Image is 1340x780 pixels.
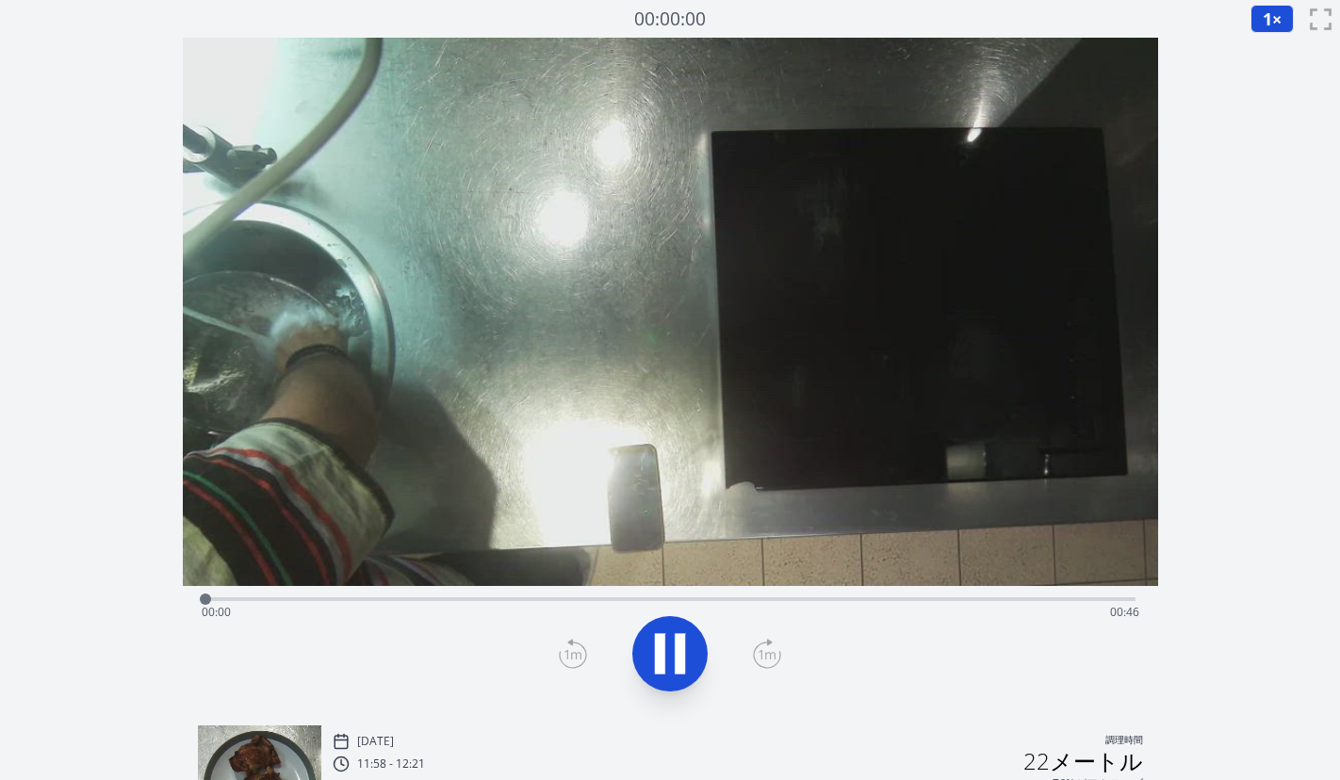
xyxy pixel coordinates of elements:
[1263,8,1272,30] font: 1
[1272,8,1282,30] font: ×
[1023,745,1143,776] font: 22メートル
[1105,734,1143,746] font: 調理時間
[357,756,425,772] font: 11:58 - 12:21
[1110,604,1139,620] span: 00:46
[634,6,706,31] font: 00:00:00
[1250,5,1294,33] button: 1×
[357,733,394,749] font: [DATE]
